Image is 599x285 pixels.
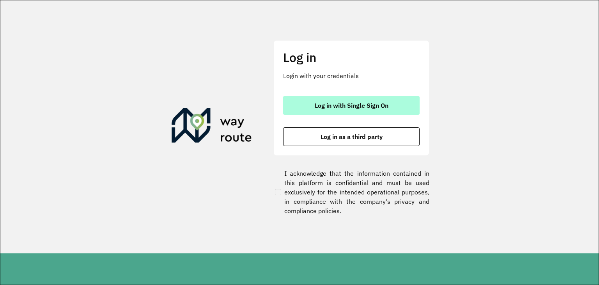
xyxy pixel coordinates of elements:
[283,50,420,65] h2: Log in
[315,102,388,109] span: Log in with Single Sign On
[273,169,429,216] label: I acknowledge that the information contained in this platform is confidential and must be used ex...
[283,96,420,115] button: button
[283,127,420,146] button: button
[172,108,252,146] img: Roteirizador AmbevTech
[321,134,383,140] span: Log in as a third party
[283,71,420,80] p: Login with your credentials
